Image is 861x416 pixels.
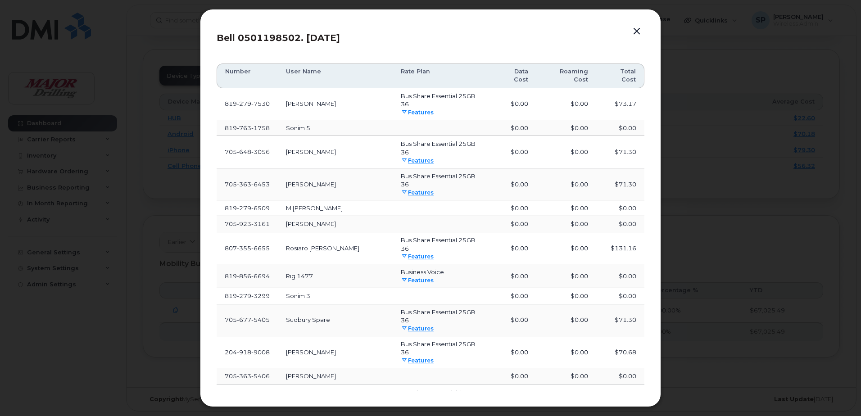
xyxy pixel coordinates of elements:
[596,336,644,368] td: $70.68
[536,304,596,336] td: $0.00
[225,292,270,299] span: 819
[401,340,482,357] div: Bus Share Essential 25GB 36
[251,316,270,323] span: 5405
[278,336,393,368] td: [PERSON_NAME]
[536,336,596,368] td: $0.00
[536,264,596,288] td: $0.00
[401,325,434,332] a: Features
[237,292,251,299] span: 279
[225,316,270,323] span: 705
[536,288,596,304] td: $0.00
[596,304,644,336] td: $71.30
[278,288,393,304] td: Sonim 3
[490,288,536,304] td: $0.00
[278,264,393,288] td: Rig 1477
[401,308,482,325] div: Bus Share Essential 25GB 36
[401,277,434,284] a: Features
[596,288,644,304] td: $0.00
[490,264,536,288] td: $0.00
[237,316,251,323] span: 677
[490,336,536,368] td: $0.00
[490,304,536,336] td: $0.00
[278,304,393,336] td: Sudbury Spare
[596,264,644,288] td: $0.00
[251,292,270,299] span: 3299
